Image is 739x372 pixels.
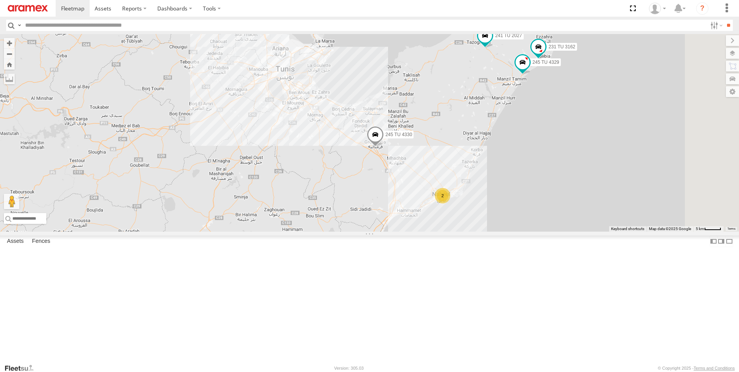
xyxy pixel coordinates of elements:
[3,236,27,247] label: Assets
[4,364,40,372] a: Visit our Website
[658,366,735,370] div: © Copyright 2025 -
[8,5,48,12] img: aramex-logo.svg
[548,44,575,49] span: 231 TU 3162
[4,48,15,59] button: Zoom out
[4,73,15,84] label: Measure
[696,227,704,231] span: 5 km
[696,2,708,15] i: ?
[727,227,736,230] a: Terms
[707,20,724,31] label: Search Filter Options
[649,227,691,231] span: Map data ©2025 Google
[435,188,450,203] div: 2
[710,235,717,247] label: Dock Summary Table to the Left
[334,366,364,370] div: Version: 305.03
[646,3,669,14] div: Zied Bensalem
[495,32,522,38] span: 241 TU 2027
[726,86,739,97] label: Map Settings
[533,60,559,65] span: 245 TU 4329
[4,194,19,209] button: Drag Pegman onto the map to open Street View
[693,226,724,232] button: Map Scale: 5 km per 40 pixels
[717,235,725,247] label: Dock Summary Table to the Right
[28,236,54,247] label: Fences
[611,226,644,232] button: Keyboard shortcuts
[725,235,733,247] label: Hide Summary Table
[385,132,412,137] span: 245 TU 4330
[694,366,735,370] a: Terms and Conditions
[4,38,15,48] button: Zoom in
[16,20,22,31] label: Search Query
[4,59,15,70] button: Zoom Home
